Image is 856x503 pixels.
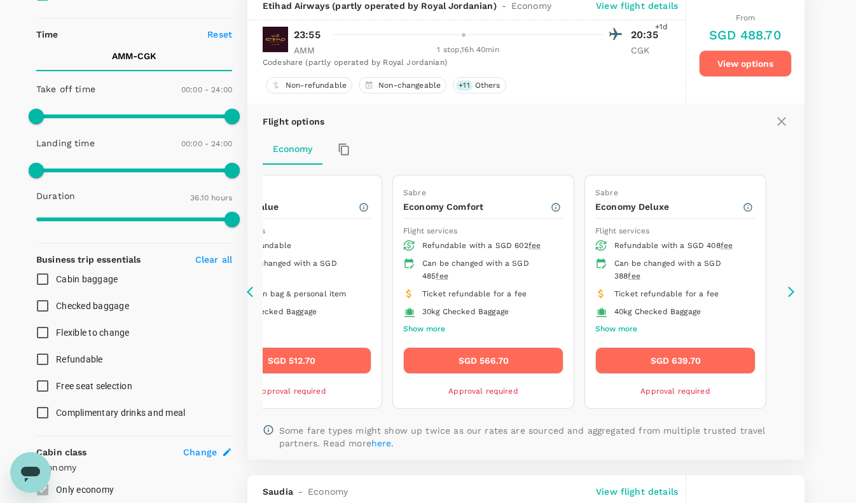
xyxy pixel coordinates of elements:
span: 00:00 - 24:00 [181,85,232,94]
div: Non-refundable [266,77,352,93]
button: SGD 512.70 [211,347,371,374]
p: Clear all [195,253,232,266]
span: Cabin baggage [56,274,118,284]
div: Can be changed with a SGD 388 [614,258,745,283]
span: Refundable [56,354,103,364]
span: 30kg Checked Baggage [422,307,509,316]
span: Free seat selection [56,381,132,391]
span: + 11 [456,80,472,91]
span: Flexible to change [56,327,130,338]
span: Non-changeable [373,80,446,91]
p: 20:35 [631,27,663,43]
p: 23:55 [294,27,321,43]
span: +1d [655,21,668,34]
img: EY [263,27,288,52]
p: Duration [36,189,75,202]
span: Complimentary drinks and meal [56,408,185,418]
button: View options [699,50,792,77]
div: Refundable with a SGD 602 [422,240,553,252]
span: Flight services [403,226,457,235]
div: Non-changeable [359,77,446,93]
h6: SGD 488.70 [709,25,782,45]
span: Only economy [56,485,114,495]
p: Economy [36,461,232,474]
span: fee [721,241,733,250]
p: AMM [294,44,326,57]
div: Codeshare (partly operated by Royal Jordanian) [263,57,663,69]
span: Checked baggage [56,301,129,311]
span: 1 carry on bag & personal item [230,289,347,298]
span: Ticket refundable for a fee [614,289,719,298]
div: Can be changed with a SGD 485 [422,258,553,283]
span: Saudia [263,485,293,498]
span: Change [183,446,217,458]
button: SGD 639.70 [595,347,756,374]
p: Landing time [36,137,95,149]
span: Approval required [640,387,710,396]
span: Flight services [595,226,649,235]
button: SGD 566.70 [403,347,563,374]
p: AMM - CGK [112,50,156,62]
button: Economy [263,134,322,165]
span: Sabre [403,188,426,197]
div: Can be changed with a SGD 608 [230,258,361,283]
span: - [293,485,308,498]
span: Non-refundable [280,80,352,91]
p: Time [36,28,59,41]
div: 1 stop , 16h 40min [333,44,603,57]
button: Show more [403,321,445,338]
span: fee [528,241,541,250]
a: here [371,438,392,448]
div: Refundable with a SGD 408 [614,240,745,252]
strong: Cabin class [36,447,87,457]
span: Others [470,80,506,91]
div: +11Others [453,77,506,93]
p: Economy Comfort [403,200,550,213]
span: 25kg Checked Baggage [230,307,317,316]
p: CGK [631,44,663,57]
span: Ticket refundable for a fee [422,289,527,298]
span: Sabre [595,188,618,197]
span: 00:00 - 24:00 [181,139,232,148]
p: Some fare types might show up twice as our rates are sourced and aggregated from multiple trusted... [279,424,789,450]
p: Economy Value [211,200,358,213]
p: Flight options [263,115,324,128]
strong: Business trip essentials [36,254,141,265]
span: fee [628,272,640,280]
span: fee [436,272,448,280]
button: Show more [595,321,637,338]
p: Economy Deluxe [595,200,742,213]
p: Reset [207,28,232,41]
span: 40kg Checked Baggage [614,307,701,316]
span: Approval required [256,387,326,396]
span: Economy [308,485,348,498]
span: 36.10 hours [190,193,232,202]
span: Approval required [448,387,518,396]
iframe: Button to launch messaging window, conversation in progress [10,452,51,493]
p: Take off time [36,83,95,95]
span: From [736,13,756,22]
p: View flight details [596,485,678,498]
